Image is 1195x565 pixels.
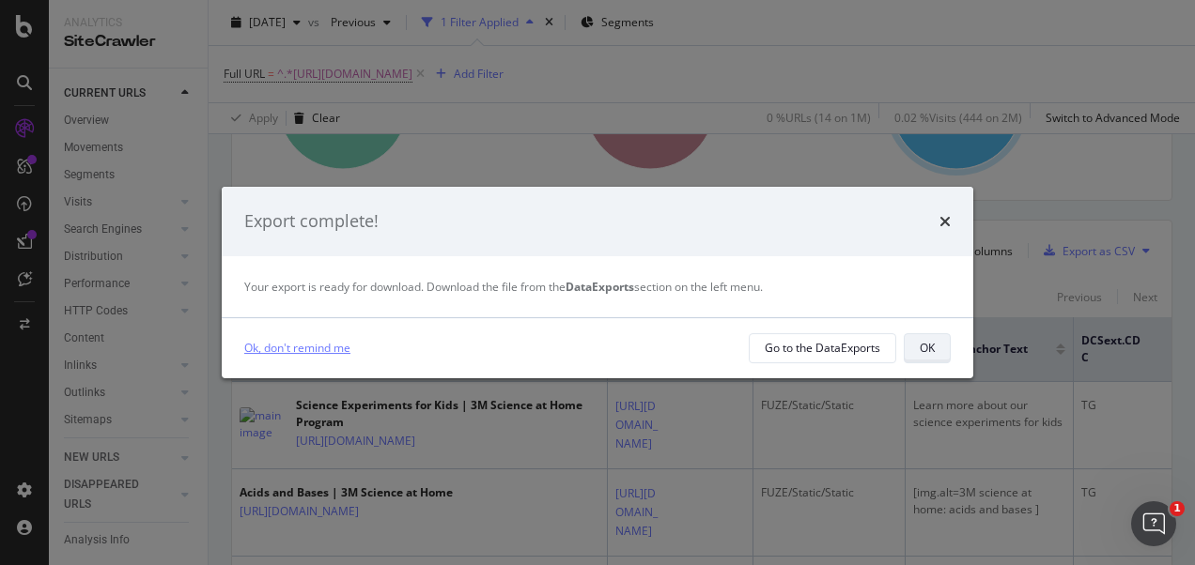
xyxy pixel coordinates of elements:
span: 1 [1170,501,1185,516]
div: modal [222,187,973,378]
div: times [939,209,951,234]
button: Go to the DataExports [749,333,896,363]
div: Your export is ready for download. Download the file from the [244,279,951,295]
a: Ok, don't remind me [244,338,350,358]
div: OK [920,340,935,356]
div: Go to the DataExports [765,340,880,356]
iframe: Intercom live chat [1131,501,1176,546]
span: section on the left menu. [566,279,763,295]
div: Export complete! [244,209,379,234]
strong: DataExports [566,279,634,295]
button: OK [904,333,951,363]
